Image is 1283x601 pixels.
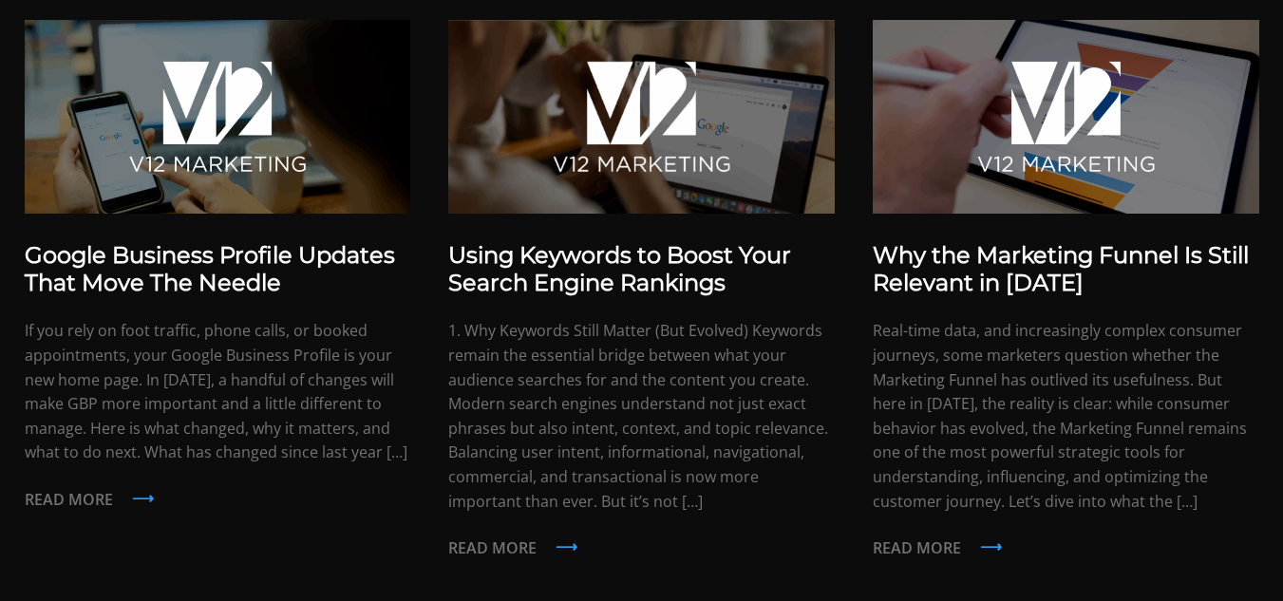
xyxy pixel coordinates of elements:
[873,242,1259,297] h3: Why the Marketing Funnel Is Still Relevant in [DATE]
[873,536,1259,561] p: Read more
[873,20,1259,213] img: Marketing Funnel Strategies
[448,20,835,213] img: SEO Marketing Tips
[873,319,1259,514] p: Real-time data, and increasingly complex consumer journeys, some marketers question whether the M...
[25,488,411,513] p: Read more
[448,319,835,514] p: 1. Why Keywords Still Matter (But Evolved) Keywords remain the essential bridge between what your...
[25,20,411,560] a: Google Business Profile Updates That Move The Needle If you rely on foot traffic, phone calls, or...
[25,319,411,465] p: If you rely on foot traffic, phone calls, or booked appointments, your Google Business Profile is...
[25,20,411,213] img: Google My Business SEO
[1188,510,1283,601] iframe: Chat Widget
[873,20,1259,560] a: Why the Marketing Funnel Is Still Relevant in [DATE] Real-time data, and increasingly complex con...
[448,242,835,297] h3: Using Keywords to Boost Your Search Engine Rankings
[25,242,411,297] h3: Google Business Profile Updates That Move The Needle
[448,20,835,560] a: Using Keywords to Boost Your Search Engine Rankings 1. Why Keywords Still Matter (But Evolved) Ke...
[448,536,835,561] p: Read more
